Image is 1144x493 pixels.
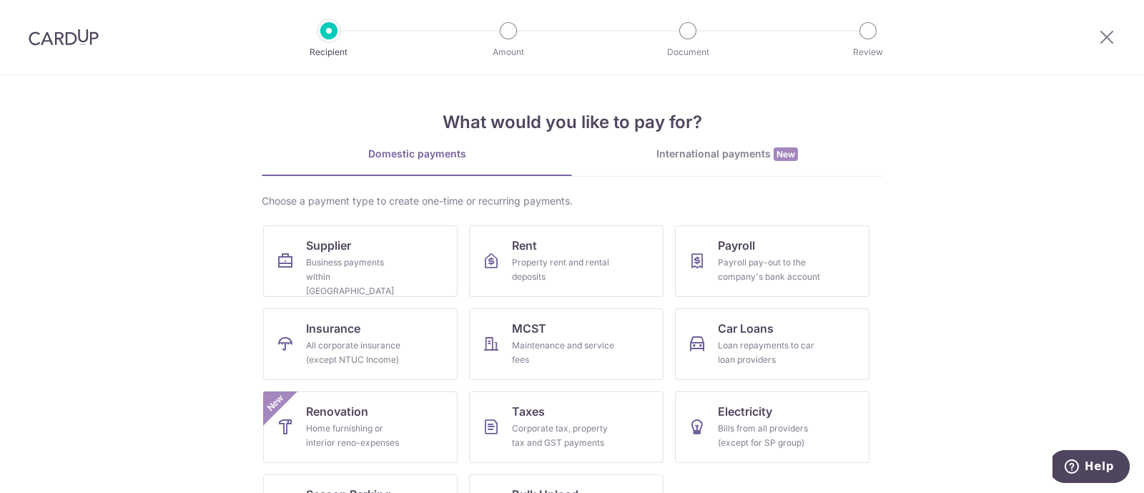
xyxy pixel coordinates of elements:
[718,237,755,254] span: Payroll
[306,320,360,337] span: Insurance
[718,421,821,450] div: Bills from all providers (except for SP group)
[512,403,545,420] span: Taxes
[774,147,798,161] span: New
[675,308,869,380] a: Car LoansLoan repayments to car loan providers
[512,421,615,450] div: Corporate tax, property tax and GST payments
[262,147,572,161] div: Domestic payments
[263,308,458,380] a: InsuranceAll corporate insurance (except NTUC Income)
[718,338,821,367] div: Loan repayments to car loan providers
[469,391,664,463] a: TaxesCorporate tax, property tax and GST payments
[512,320,546,337] span: MCST
[32,10,61,23] span: Help
[264,391,287,415] span: New
[455,45,561,59] p: Amount
[572,147,882,162] div: International payments
[469,225,664,297] a: RentProperty rent and rental deposits
[512,338,615,367] div: Maintenance and service fees
[263,391,458,463] a: RenovationHome furnishing or interior reno-expensesNew
[262,194,882,208] div: Choose a payment type to create one-time or recurring payments.
[675,391,869,463] a: ElectricityBills from all providers (except for SP group)
[718,255,821,284] div: Payroll pay-out to the company's bank account
[262,109,882,135] h4: What would you like to pay for?
[718,320,774,337] span: Car Loans
[306,338,409,367] div: All corporate insurance (except NTUC Income)
[718,403,772,420] span: Electricity
[635,45,741,59] p: Document
[675,225,869,297] a: PayrollPayroll pay-out to the company's bank account
[276,45,382,59] p: Recipient
[306,421,409,450] div: Home furnishing or interior reno-expenses
[263,225,458,297] a: SupplierBusiness payments within [GEOGRAPHIC_DATA]
[306,255,409,298] div: Business payments within [GEOGRAPHIC_DATA]
[815,45,921,59] p: Review
[306,237,351,254] span: Supplier
[1052,450,1130,486] iframe: Opens a widget where you can find more information
[29,29,99,46] img: CardUp
[512,237,537,254] span: Rent
[306,403,368,420] span: Renovation
[469,308,664,380] a: MCSTMaintenance and service fees
[512,255,615,284] div: Property rent and rental deposits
